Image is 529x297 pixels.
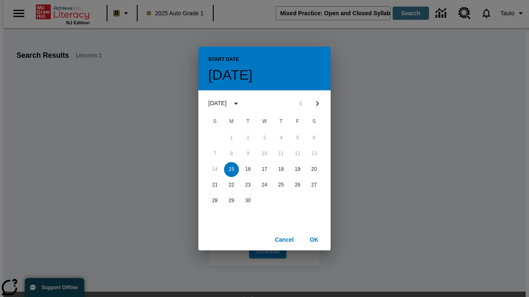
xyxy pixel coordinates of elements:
button: Cancel [271,232,298,247]
button: 29 [224,193,239,208]
span: Friday [290,113,305,130]
button: 30 [241,193,255,208]
span: Monday [224,113,239,130]
button: 22 [224,178,239,193]
button: 24 [257,178,272,193]
span: Saturday [307,113,322,130]
button: calendar view is open, switch to year view [229,97,243,111]
button: 15 [224,162,239,177]
button: 21 [207,178,222,193]
button: 23 [241,178,255,193]
span: Sunday [207,113,222,130]
button: 26 [290,178,305,193]
button: 27 [307,178,322,193]
button: 28 [207,193,222,208]
button: 16 [241,162,255,177]
button: 19 [290,162,305,177]
button: 20 [307,162,322,177]
h4: [DATE] [208,66,253,84]
span: Thursday [274,113,288,130]
button: 25 [274,178,288,193]
div: [DATE] [208,99,226,108]
button: 18 [274,162,288,177]
button: 17 [257,162,272,177]
button: OK [301,232,327,247]
span: Tuesday [241,113,255,130]
span: Start Date [208,53,239,66]
span: Wednesday [257,113,272,130]
button: Next month [309,95,326,112]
